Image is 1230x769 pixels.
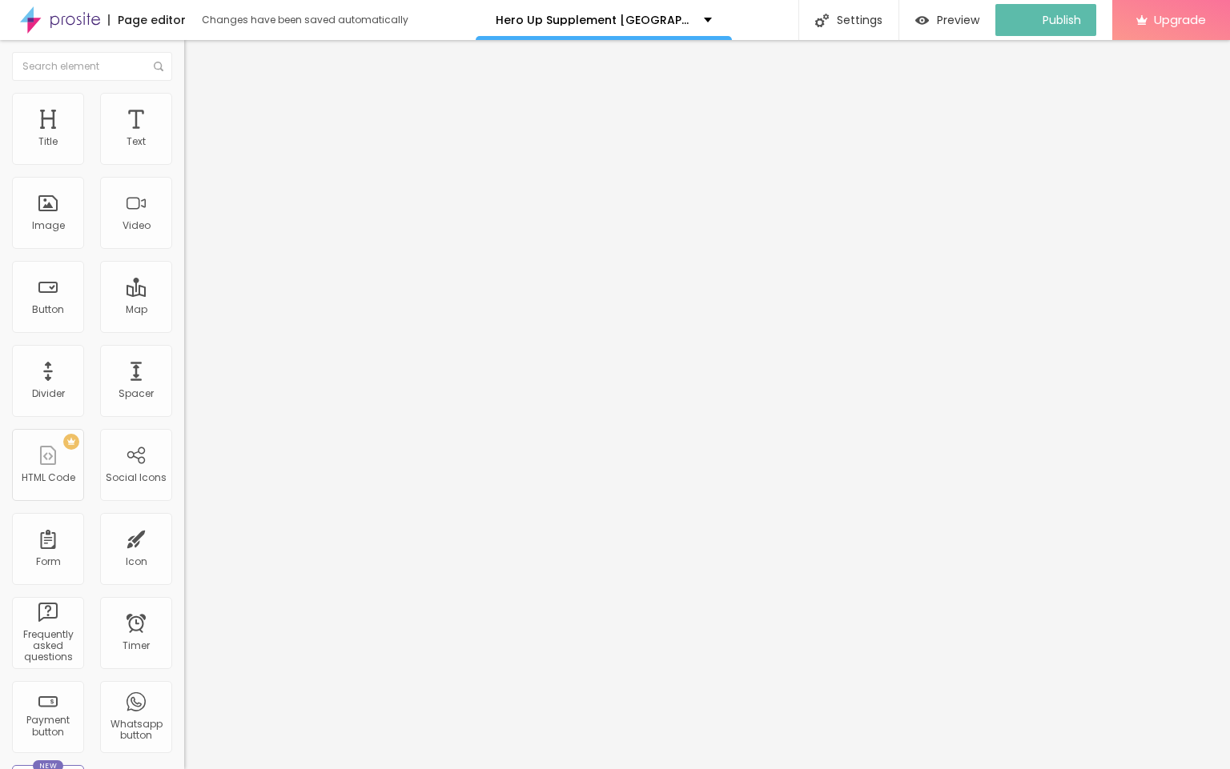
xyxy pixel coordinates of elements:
input: Search element [12,52,172,81]
div: Changes have been saved automatically [202,15,408,25]
iframe: Editor [184,40,1230,769]
div: HTML Code [22,472,75,483]
div: Divider [32,388,65,399]
div: Map [126,304,147,315]
div: Timer [123,640,150,651]
div: Image [32,220,65,231]
div: Whatsapp button [104,719,167,742]
div: Social Icons [106,472,167,483]
div: Title [38,136,58,147]
div: Video [123,220,151,231]
div: Spacer [119,388,154,399]
div: Frequently asked questions [16,629,79,663]
div: Button [32,304,64,315]
div: Page editor [108,14,186,26]
span: Publish [1043,14,1081,26]
div: Form [36,556,61,567]
div: Icon [126,556,147,567]
div: Text [127,136,146,147]
span: Preview [937,14,979,26]
img: Icone [815,14,829,27]
span: Upgrade [1154,13,1206,26]
img: view-1.svg [915,14,929,27]
div: Payment button [16,715,79,738]
button: Preview [899,4,995,36]
img: Icone [154,62,163,71]
p: Hero Up Supplement [GEOGRAPHIC_DATA] For [MEDICAL_DATA]. [496,14,692,26]
button: Publish [995,4,1096,36]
